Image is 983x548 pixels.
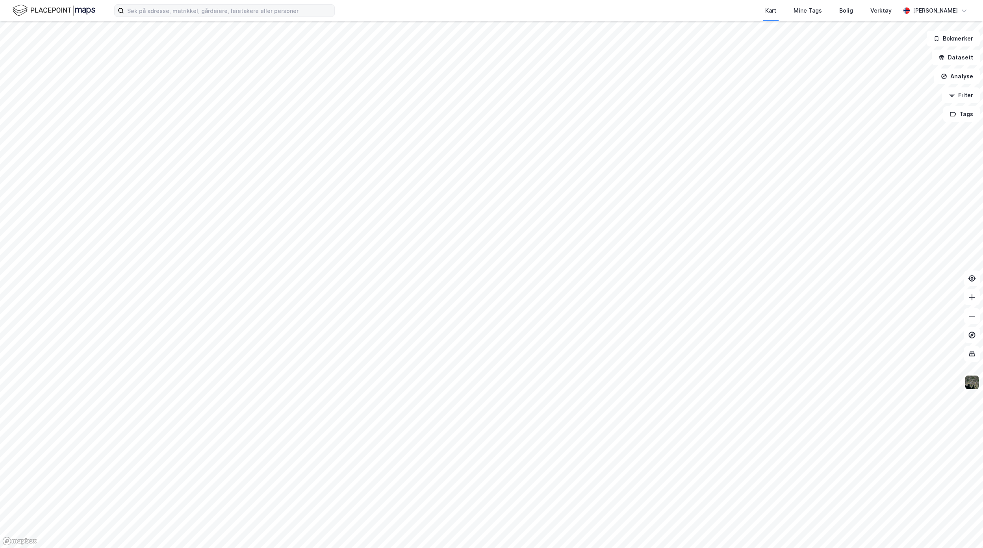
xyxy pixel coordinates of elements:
input: Søk på adresse, matrikkel, gårdeiere, leietakere eller personer [124,5,334,17]
div: Mine Tags [794,6,822,15]
div: Verktøy [870,6,892,15]
div: Bolig [839,6,853,15]
div: Kontrollprogram for chat [944,510,983,548]
a: Mapbox homepage [2,537,37,546]
img: 9k= [964,375,979,390]
button: Tags [943,106,980,122]
iframe: Chat Widget [944,510,983,548]
img: logo.f888ab2527a4732fd821a326f86c7f29.svg [13,4,95,17]
button: Filter [942,87,980,103]
button: Analyse [934,68,980,84]
button: Datasett [932,50,980,65]
div: [PERSON_NAME] [913,6,958,15]
div: Kart [765,6,776,15]
button: Bokmerker [927,31,980,46]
